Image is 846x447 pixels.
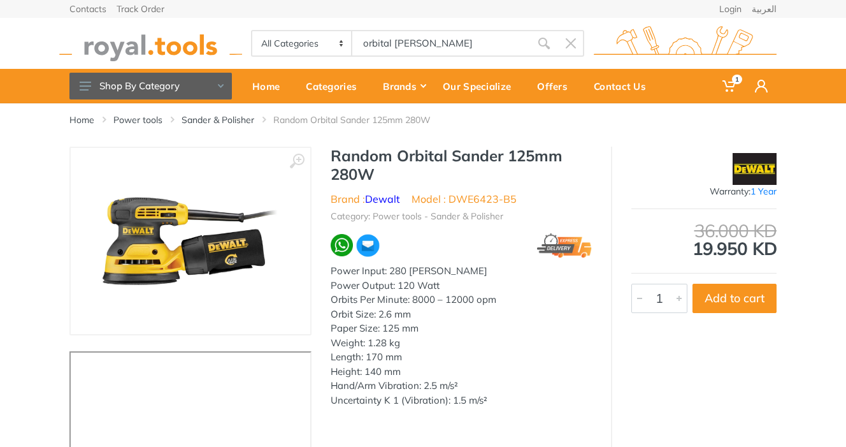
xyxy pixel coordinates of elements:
[585,69,663,103] a: Contact Us
[692,284,777,313] button: Add to cart
[331,210,503,223] li: Category: Power tools - Sander & Polisher
[631,222,777,258] div: 19.950 KD
[83,173,298,309] img: Royal Tools - Random Orbital Sander 125mm 280W
[182,114,254,126] a: Sander & Polisher
[365,193,400,205] a: Dewalt
[69,73,232,99] button: Shop By Category
[69,4,106,13] a: Contacts
[252,31,352,55] select: Category
[732,75,742,84] span: 1
[273,114,450,126] li: Random Orbital Sander 125mm 280W
[594,26,777,61] img: royal.tools Logo
[434,73,528,99] div: Our Specialize
[713,69,746,103] a: 1
[243,69,297,103] a: Home
[528,69,585,103] a: Offers
[752,4,777,13] a: العربية
[243,73,297,99] div: Home
[412,191,517,207] li: Model : DWE6423-B5
[750,186,777,197] span: 1 Year
[631,222,777,240] div: 36.000 KD
[331,147,592,184] h1: Random Orbital Sander 125mm 280W
[297,73,374,99] div: Categories
[719,4,742,13] a: Login
[297,69,374,103] a: Categories
[733,153,777,185] img: Dewalt
[59,26,242,61] img: royal.tools Logo
[585,73,663,99] div: Contact Us
[355,233,380,258] img: ma.webp
[117,4,164,13] a: Track Order
[374,73,434,99] div: Brands
[331,234,353,256] img: wa.webp
[434,69,528,103] a: Our Specialize
[352,30,531,57] input: Site search
[331,191,400,207] li: Brand :
[528,73,585,99] div: Offers
[69,114,94,126] a: Home
[631,185,777,198] div: Warranty:
[331,264,592,407] div: Power Input: 280 [PERSON_NAME] Power Output: 120 Watt Orbits Per Minute: 8000 – 12000 opm Orbit S...
[113,114,162,126] a: Power tools
[537,233,592,258] img: express.png
[69,114,777,126] nav: breadcrumb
